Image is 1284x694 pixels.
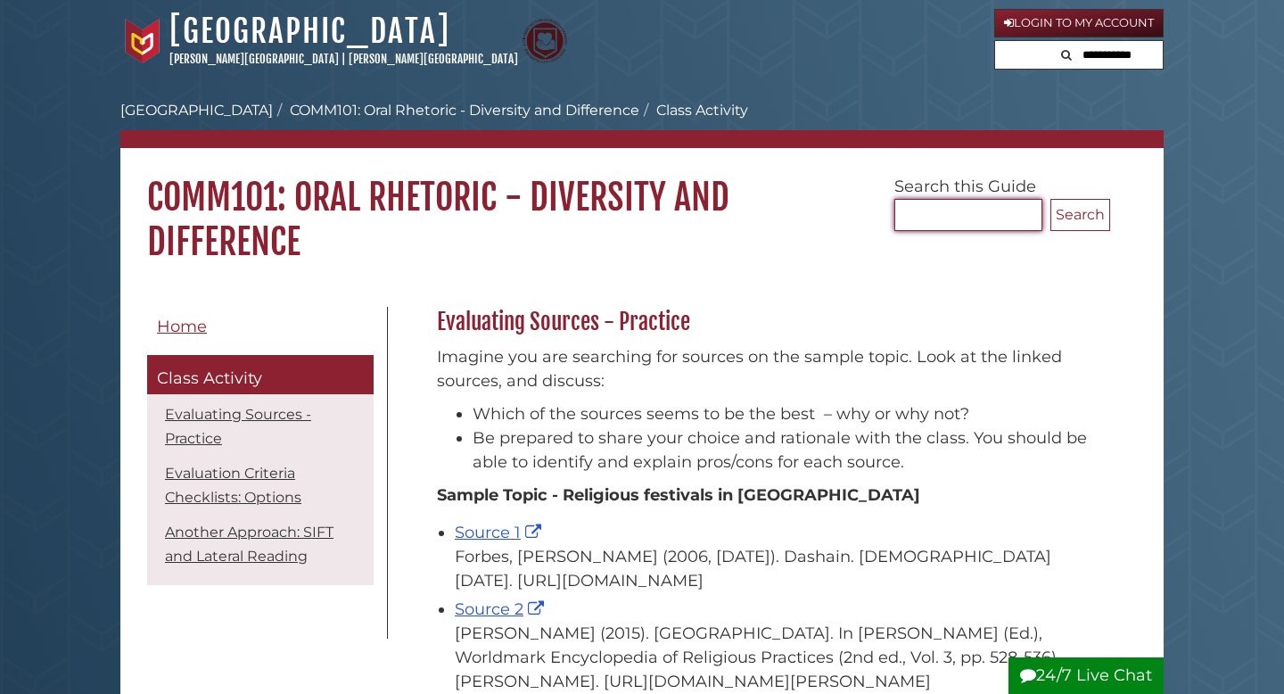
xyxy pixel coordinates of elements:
div: Forbes, [PERSON_NAME] (2006, [DATE]). Dashain. [DEMOGRAPHIC_DATA] [DATE]. [URL][DOMAIN_NAME] [455,545,1101,593]
img: Calvin Theological Seminary [523,19,567,63]
strong: Sample Topic - Religious festivals in [GEOGRAPHIC_DATA] [437,485,920,505]
span: | [342,52,346,66]
button: 24/7 Live Chat [1008,657,1164,694]
a: COMM101: Oral Rhetoric - Diversity and Difference [290,102,639,119]
a: [GEOGRAPHIC_DATA] [169,12,450,51]
a: Login to My Account [994,9,1164,37]
a: Source 2 [455,599,548,619]
a: [PERSON_NAME][GEOGRAPHIC_DATA] [169,52,339,66]
h1: COMM101: Oral Rhetoric - Diversity and Difference [120,148,1164,264]
a: [PERSON_NAME][GEOGRAPHIC_DATA] [349,52,518,66]
li: Be prepared to share your choice and rationale with the class. You should be able to identify and... [473,426,1101,475]
li: Which of the sources seems to be the best – why or why not? [473,402,1101,426]
a: Home [147,307,374,347]
a: Class Activity [147,355,374,394]
span: Class Activity [157,368,262,388]
a: Source 1 [455,523,546,542]
button: Search [1050,199,1110,231]
div: [PERSON_NAME] (2015). [GEOGRAPHIC_DATA]. In [PERSON_NAME] (Ed.), Worldmark Encyclopedia of Religi... [455,622,1101,694]
a: Evaluation Criteria Checklists: Options [165,465,301,506]
button: Search [1056,41,1077,65]
i: Search [1061,49,1072,61]
li: Class Activity [639,100,748,121]
a: Another Approach: SIFT and Lateral Reading [165,524,333,565]
nav: breadcrumb [120,100,1164,148]
a: Evaluating Sources - Practice [165,406,311,447]
div: Guide Pages [147,307,374,594]
span: Home [157,317,207,336]
p: Imagine you are searching for sources on the sample topic. Look at the linked sources, and discuss: [437,345,1101,393]
img: Calvin University [120,19,165,63]
h2: Evaluating Sources - Practice [428,308,1110,336]
a: [GEOGRAPHIC_DATA] [120,102,273,119]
